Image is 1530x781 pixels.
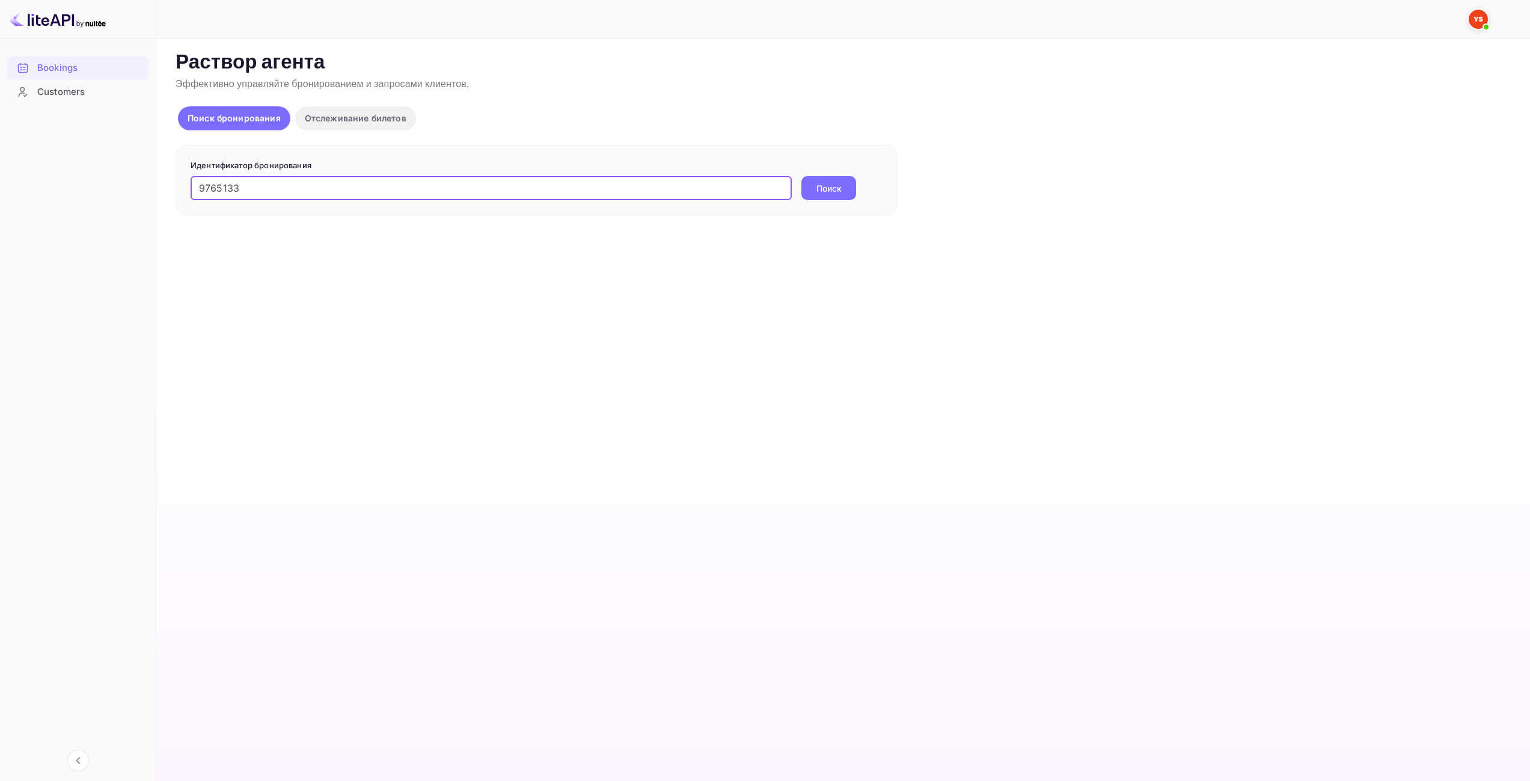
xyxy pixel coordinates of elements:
[7,56,148,80] div: Bookings
[188,113,281,123] ya-tr-span: Поиск бронирования
[191,160,311,170] ya-tr-span: Идентификатор бронирования
[10,10,106,29] img: Логотип LiteAPI
[1469,10,1488,29] img: Служба Поддержки Яндекса
[7,81,148,104] div: Customers
[176,50,325,76] ya-tr-span: Раствор агента
[7,81,148,103] a: Customers
[37,85,142,99] div: Customers
[176,78,469,91] ya-tr-span: Эффективно управляйте бронированием и запросами клиентов.
[191,176,792,200] input: Введите идентификатор бронирования (например, 63782194)
[67,750,89,771] button: Свернуть навигацию
[37,61,142,75] div: Bookings
[7,56,148,79] a: Bookings
[801,176,856,200] button: Поиск
[816,182,842,195] ya-tr-span: Поиск
[305,113,406,123] ya-tr-span: Отслеживание билетов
